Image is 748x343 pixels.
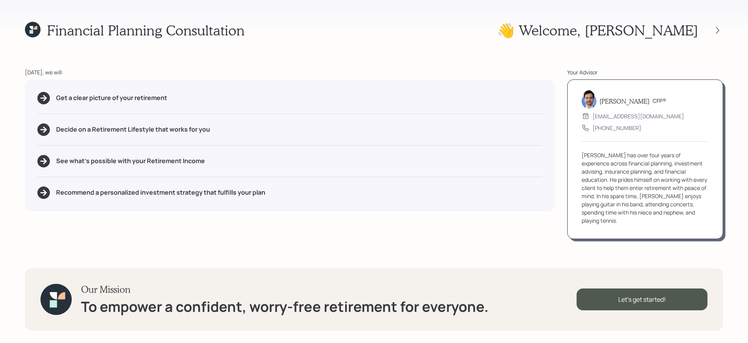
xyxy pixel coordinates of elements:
h1: To empower a confident, worry-free retirement for everyone. [81,298,489,315]
div: [PERSON_NAME] has over four years of experience across financial planning, investment advising, i... [582,151,709,225]
h5: [PERSON_NAME] [600,97,649,105]
h5: Decide on a Retirement Lifestyle that works for you [56,126,210,133]
div: [EMAIL_ADDRESS][DOMAIN_NAME] [593,112,684,120]
h1: Financial Planning Consultation [47,22,245,39]
div: Let's get started! [577,288,707,310]
h3: Our Mission [81,284,489,295]
h5: Recommend a personalized investment strategy that fulfills your plan [56,189,265,196]
h5: Get a clear picture of your retirement [56,94,167,102]
div: Your Advisor [567,68,723,76]
h6: CFP® [653,98,666,104]
div: [DATE], we will: [25,68,555,76]
h5: See what's possible with your Retirement Income [56,157,205,165]
h1: 👋 Welcome , [PERSON_NAME] [497,22,698,39]
img: jonah-coleman-headshot.png [582,90,596,109]
div: [PHONE_NUMBER] [593,124,641,132]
